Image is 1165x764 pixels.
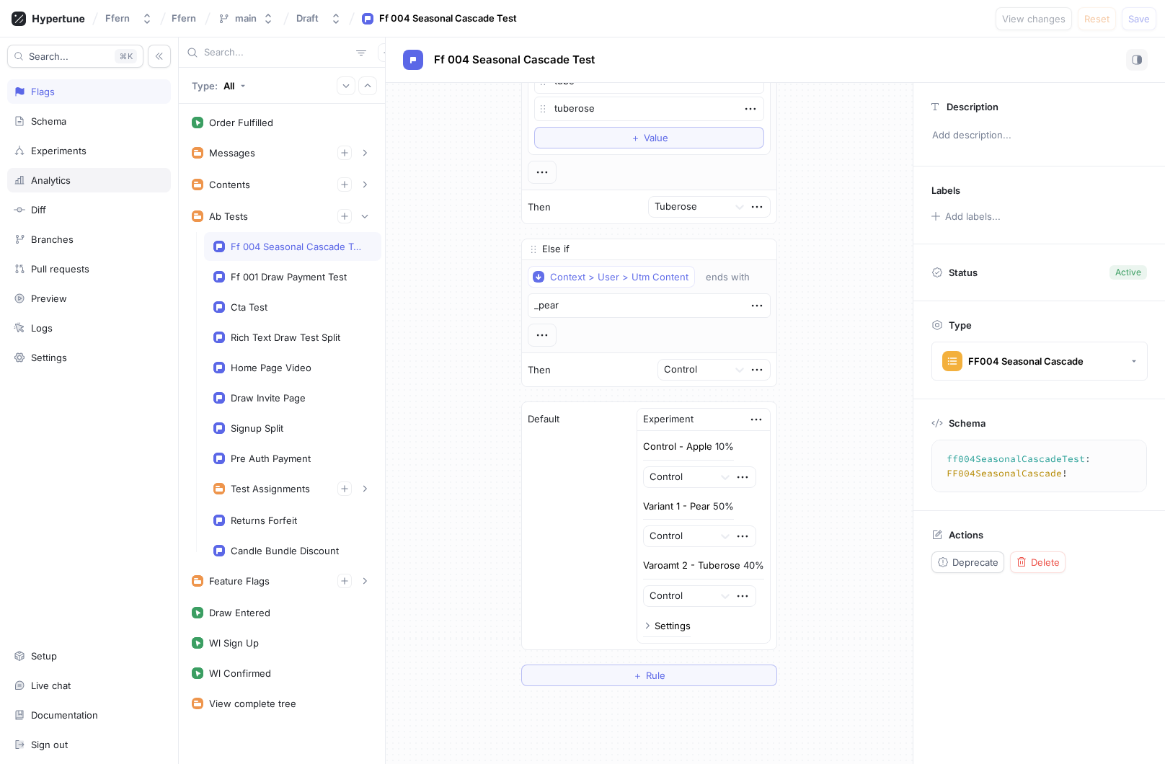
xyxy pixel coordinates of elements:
[209,117,273,128] div: Order Fulfilled
[631,133,640,142] span: ＋
[949,417,985,429] p: Schema
[949,529,983,541] p: Actions
[644,133,668,142] span: Value
[713,502,734,511] div: 50%
[542,242,570,257] p: Else if
[231,271,347,283] div: Ff 001 Draw Payment Test
[931,551,1004,573] button: Deprecate
[231,332,340,343] div: Rich Text Draw Test Split
[643,412,694,427] div: Experiment
[204,45,350,60] input: Search...
[209,607,270,618] div: Draw Entered
[643,499,710,514] p: Variant 1 - Pear
[31,352,67,363] div: Settings
[358,76,377,95] button: Collapse all
[534,127,764,148] button: ＋Value
[379,12,517,26] div: Ff 004 Seasonal Cascade Test
[528,412,559,427] p: Default
[235,12,257,25] div: main
[337,76,355,95] button: Expand all
[926,207,1004,226] button: Add labels...
[1084,14,1109,23] span: Reset
[633,671,642,680] span: ＋
[231,241,366,252] div: Ff 004 Seasonal Cascade Test
[931,342,1148,381] button: FF004 Seasonal Cascade
[949,262,978,283] p: Status
[949,319,972,331] p: Type
[528,200,551,215] p: Then
[223,80,234,92] div: All
[209,210,248,222] div: Ab Tests
[29,52,68,61] span: Search...
[31,174,71,186] div: Analytics
[655,621,691,631] div: Settings
[31,145,87,156] div: Experiments
[231,422,283,434] div: Signup Split
[1010,551,1066,573] button: Delete
[187,73,251,98] button: Type: All
[212,6,280,30] button: main
[31,680,71,691] div: Live chat
[31,650,57,662] div: Setup
[209,575,270,587] div: Feature Flags
[968,355,1084,368] div: FF004 Seasonal Cascade
[31,293,67,304] div: Preview
[7,703,171,727] a: Documentation
[115,49,137,63] div: K
[1002,14,1066,23] span: View changes
[31,739,68,750] div: Sign out
[231,515,297,526] div: Returns Forfeit
[528,293,771,318] textarea: _pear
[172,13,196,23] span: Ffern
[296,12,319,25] div: Draft
[31,86,55,97] div: Flags
[231,483,310,494] div: Test Assignments
[31,263,89,275] div: Pull requests
[550,271,688,283] div: Context > User > Utm Content
[1128,14,1150,23] span: Save
[231,301,267,313] div: Cta Test
[105,12,130,25] div: Ffern
[534,97,764,121] textarea: tuberose
[528,266,695,288] button: Context > User > Utm Content
[643,440,712,454] p: Control - Apple
[1115,266,1141,279] div: Active
[209,698,296,709] div: View complete tree
[99,6,159,30] button: Ffern
[1122,7,1156,30] button: Save
[209,637,259,649] div: Wl Sign Up
[1031,558,1060,567] span: Delete
[521,665,777,686] button: ＋Rule
[192,80,218,92] p: Type:
[643,559,740,573] p: Varoamt 2 - Tuberose
[931,185,960,196] p: Labels
[231,453,311,464] div: Pre Auth Payment
[209,179,250,190] div: Contents
[434,54,595,66] span: Ff 004 Seasonal Cascade Test
[996,7,1072,30] button: View changes
[231,392,306,404] div: Draw Invite Page
[209,667,271,679] div: Wl Confirmed
[31,234,74,245] div: Branches
[209,147,255,159] div: Messages
[31,204,46,216] div: Diff
[7,45,143,68] button: Search...K
[699,266,771,288] button: ends with
[31,322,53,334] div: Logs
[528,363,551,378] p: Then
[31,115,66,127] div: Schema
[231,545,339,556] div: Candle Bundle Discount
[926,123,1153,148] p: Add description...
[646,671,665,680] span: Rule
[231,362,311,373] div: Home Page Video
[947,101,998,112] p: Description
[715,442,734,451] div: 10%
[952,558,998,567] span: Deprecate
[743,561,764,570] div: 40%
[1078,7,1116,30] button: Reset
[31,709,98,721] div: Documentation
[706,271,750,283] div: ends with
[291,6,347,30] button: Draft
[945,212,1001,221] div: Add labels...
